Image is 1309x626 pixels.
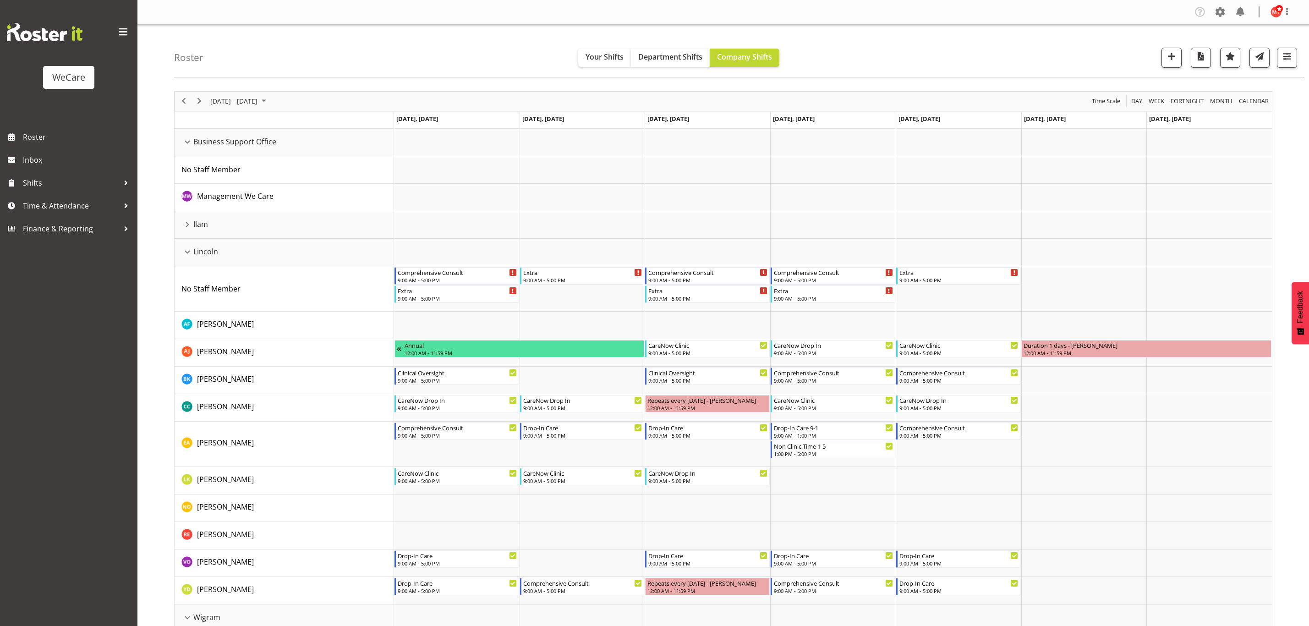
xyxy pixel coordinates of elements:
[23,199,119,213] span: Time & Attendance
[774,450,893,457] div: 1:00 PM - 5:00 PM
[197,319,254,329] span: [PERSON_NAME]
[774,268,893,277] div: Comprehensive Consult
[197,502,254,512] span: [PERSON_NAME]
[175,467,394,494] td: Liandy Kritzinger resource
[1238,95,1270,107] span: calendar
[1148,95,1165,107] span: Week
[398,551,517,560] div: Drop-In Care
[774,578,893,588] div: Comprehensive Consult
[648,340,767,350] div: CareNow Clinic
[394,395,519,412] div: Charlotte Courtney"s event - CareNow Drop In Begin From Monday, August 18, 2025 at 9:00:00 AM GMT...
[1220,48,1240,68] button: Highlight an important date within the roster.
[175,549,394,577] td: Victoria Oberzil resource
[1024,349,1269,357] div: 12:00 AM - 11:59 PM
[648,477,767,484] div: 9:00 AM - 5:00 PM
[899,340,1019,350] div: CareNow Clinic
[197,191,274,202] a: Management We Care
[774,295,893,302] div: 9:00 AM - 5:00 PM
[645,578,770,595] div: Yvonne Denny"s event - Repeats every wednesday - Yvonne Denny Begin From Wednesday, August 20, 20...
[174,52,203,63] h4: Roster
[197,529,254,539] span: [PERSON_NAME]
[175,494,394,522] td: Natasha Ottley resource
[193,246,218,257] span: Lincoln
[899,578,1019,588] div: Drop-In Care
[774,377,893,384] div: 9:00 AM - 5:00 PM
[717,52,772,62] span: Company Shifts
[394,578,519,595] div: Yvonne Denny"s event - Drop-In Care Begin From Monday, August 18, 2025 at 9:00:00 AM GMT+12:00 En...
[647,395,767,405] div: Repeats every [DATE] - [PERSON_NAME]
[394,368,519,385] div: Brian Ko"s event - Clinical Oversight Begin From Monday, August 18, 2025 at 9:00:00 AM GMT+12:00 ...
[774,340,893,350] div: CareNow Drop In
[1170,95,1205,107] span: Fortnight
[898,115,940,123] span: [DATE], [DATE]
[1130,95,1144,107] button: Timeline Day
[645,368,770,385] div: Brian Ko"s event - Clinical Oversight Begin From Wednesday, August 20, 2025 at 9:00:00 AM GMT+12:...
[175,577,394,604] td: Yvonne Denny resource
[175,367,394,394] td: Brian Ko resource
[771,267,895,285] div: No Staff Member"s event - Comprehensive Consult Begin From Thursday, August 21, 2025 at 9:00:00 A...
[175,129,394,156] td: Business Support Office resource
[181,284,241,294] span: No Staff Member
[207,92,272,111] div: August 18 - 24, 2025
[175,394,394,422] td: Charlotte Courtney resource
[197,346,254,357] span: [PERSON_NAME]
[1277,48,1297,68] button: Filter Shifts
[648,423,767,432] div: Drop-In Care
[209,95,270,107] button: August 2025
[645,340,770,357] div: Amy Johannsen"s event - CareNow Clinic Begin From Wednesday, August 20, 2025 at 9:00:00 AM GMT+12...
[193,612,220,623] span: Wigram
[52,71,85,84] div: WeCare
[896,578,1021,595] div: Yvonne Denny"s event - Drop-In Care Begin From Friday, August 22, 2025 at 9:00:00 AM GMT+12:00 En...
[771,286,895,303] div: No Staff Member"s event - Extra Begin From Thursday, August 21, 2025 at 9:00:00 AM GMT+12:00 Ends...
[394,550,519,568] div: Victoria Oberzil"s event - Drop-In Care Begin From Monday, August 18, 2025 at 9:00:00 AM GMT+12:0...
[197,401,254,412] span: [PERSON_NAME]
[197,584,254,595] a: [PERSON_NAME]
[398,395,517,405] div: CareNow Drop In
[192,92,207,111] div: next period
[648,349,767,357] div: 9:00 AM - 5:00 PM
[520,468,645,485] div: Liandy Kritzinger"s event - CareNow Clinic Begin From Tuesday, August 19, 2025 at 9:00:00 AM GMT+...
[398,423,517,432] div: Comprehensive Consult
[899,432,1019,439] div: 9:00 AM - 5:00 PM
[398,404,517,412] div: 9:00 AM - 5:00 PM
[175,211,394,239] td: Ilam resource
[23,153,133,167] span: Inbox
[1271,6,1282,17] img: michelle-thomas11470.jpg
[899,395,1019,405] div: CareNow Drop In
[398,276,517,284] div: 9:00 AM - 5:00 PM
[774,404,893,412] div: 9:00 AM - 5:00 PM
[899,560,1019,567] div: 9:00 AM - 5:00 PM
[523,587,642,594] div: 9:00 AM - 5:00 PM
[23,176,119,190] span: Shifts
[1209,95,1234,107] button: Timeline Month
[396,115,438,123] span: [DATE], [DATE]
[771,578,895,595] div: Yvonne Denny"s event - Comprehensive Consult Begin From Thursday, August 21, 2025 at 9:00:00 AM G...
[1169,95,1205,107] button: Fortnight
[774,441,893,450] div: Non Clinic Time 1-5
[899,377,1019,384] div: 9:00 AM - 5:00 PM
[394,423,519,440] div: Ena Advincula"s event - Comprehensive Consult Begin From Monday, August 18, 2025 at 9:00:00 AM GM...
[647,587,767,594] div: 12:00 AM - 11:59 PM
[1090,95,1122,107] button: Time Scale
[176,92,192,111] div: previous period
[645,468,770,485] div: Liandy Kritzinger"s event - CareNow Drop In Begin From Wednesday, August 20, 2025 at 9:00:00 AM G...
[23,130,133,144] span: Roster
[175,522,394,549] td: Rachel Els resource
[645,267,770,285] div: No Staff Member"s event - Comprehensive Consult Begin From Wednesday, August 20, 2025 at 9:00:00 ...
[394,286,519,303] div: No Staff Member"s event - Extra Begin From Monday, August 18, 2025 at 9:00:00 AM GMT+12:00 Ends A...
[1209,95,1233,107] span: Month
[1292,282,1309,344] button: Feedback - Show survey
[520,395,645,412] div: Charlotte Courtney"s event - CareNow Drop In Begin From Tuesday, August 19, 2025 at 9:00:00 AM GM...
[175,312,394,339] td: Alex Ferguson resource
[631,49,710,67] button: Department Shifts
[197,373,254,384] a: [PERSON_NAME]
[648,268,767,277] div: Comprehensive Consult
[771,423,895,440] div: Ena Advincula"s event - Drop-In Care 9-1 Begin From Thursday, August 21, 2025 at 9:00:00 AM GMT+1...
[648,286,767,295] div: Extra
[398,468,517,478] div: CareNow Clinic
[197,318,254,329] a: [PERSON_NAME]
[520,578,645,595] div: Yvonne Denny"s event - Comprehensive Consult Begin From Tuesday, August 19, 2025 at 9:00:00 AM GM...
[398,377,517,384] div: 9:00 AM - 5:00 PM
[774,560,893,567] div: 9:00 AM - 5:00 PM
[774,587,893,594] div: 9:00 AM - 5:00 PM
